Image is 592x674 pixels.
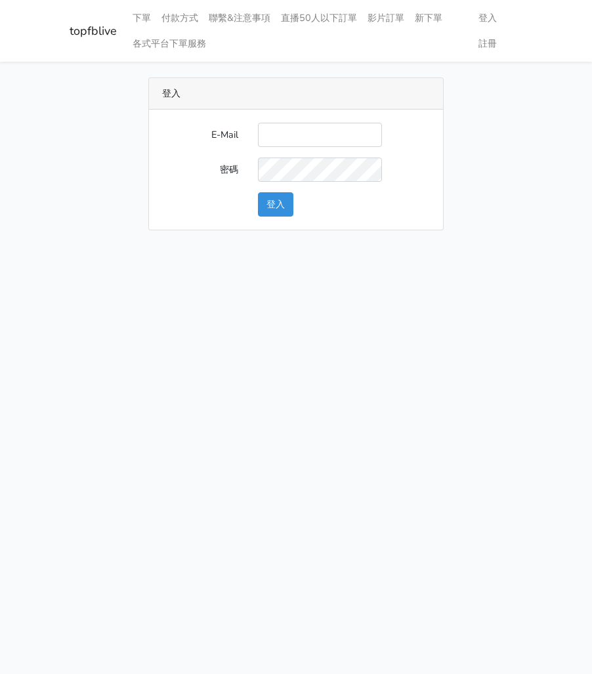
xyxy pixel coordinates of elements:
[410,5,448,31] a: 新下單
[258,192,293,217] button: 登入
[152,123,248,147] label: E-Mail
[70,18,117,44] a: topfblive
[127,5,156,31] a: 下單
[276,5,362,31] a: 直播50人以下訂單
[152,158,248,182] label: 密碼
[149,78,443,110] div: 登入
[156,5,203,31] a: 付款方式
[473,5,502,31] a: 登入
[362,5,410,31] a: 影片訂單
[473,31,502,56] a: 註冊
[203,5,276,31] a: 聯繫&注意事項
[127,31,211,56] a: 各式平台下單服務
